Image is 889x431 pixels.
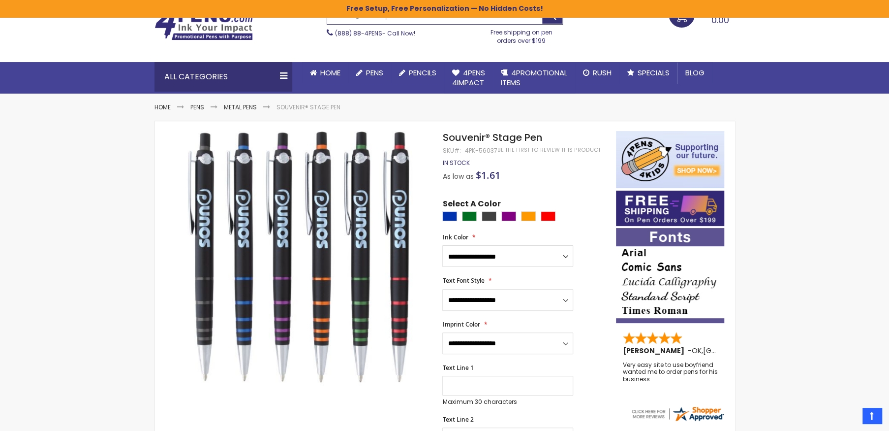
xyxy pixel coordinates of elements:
[475,168,500,182] span: $1.61
[482,211,496,221] div: Grey Charcoal
[276,103,340,111] li: Souvenir® Stage Pen
[711,14,729,26] span: 0.00
[348,62,391,84] a: Pens
[692,346,702,356] span: OK
[493,62,575,94] a: 4PROMOTIONALITEMS
[444,62,493,94] a: 4Pens4impact
[409,67,436,78] span: Pencils
[464,147,497,155] div: 4PK-56037
[154,9,253,40] img: 4Pens Custom Pens and Promotional Products
[501,211,516,221] div: Purple
[366,67,383,78] span: Pens
[497,146,600,154] a: Be the first to review this product
[541,211,555,221] div: Red
[335,29,382,37] a: (888) 88-4PENS
[616,228,724,323] img: font-personalization-examples
[442,159,469,167] span: In stock
[462,211,477,221] div: Green
[174,130,429,386] img: Souvenir® Stage Pen
[616,191,724,226] img: Free shipping on orders over $199
[442,233,468,241] span: Ink Color
[320,67,340,78] span: Home
[630,405,725,423] img: 4pens.com widget logo
[442,276,484,285] span: Text Font Style
[224,103,257,111] a: Metal Pens
[521,211,536,221] div: Orange
[391,62,444,84] a: Pencils
[808,404,889,431] iframe: Google Customer Reviews
[442,364,473,372] span: Text Line 1
[154,62,292,92] div: All Categories
[154,103,171,111] a: Home
[442,398,573,406] p: Maximum 30 characters
[575,62,619,84] a: Rush
[442,171,473,181] span: As low as
[638,67,670,78] span: Specials
[703,346,775,356] span: [GEOGRAPHIC_DATA]
[623,362,718,383] div: Very easy site to use boyfriend wanted me to order pens for his business
[630,416,725,425] a: 4pens.com certificate URL
[685,67,705,78] span: Blog
[442,131,542,144] span: Souvenir® Stage Pen
[677,62,712,84] a: Blog
[335,29,415,37] span: - Call Now!
[442,159,469,167] div: Availability
[501,67,567,88] span: 4PROMOTIONAL ITEMS
[688,346,775,356] span: - ,
[480,25,563,44] div: Free shipping on pen orders over $199
[442,211,457,221] div: Blue
[442,199,500,212] span: Select A Color
[616,131,724,188] img: 4pens 4 kids
[190,103,204,111] a: Pens
[442,415,473,424] span: Text Line 2
[302,62,348,84] a: Home
[623,346,688,356] span: [PERSON_NAME]
[593,67,612,78] span: Rush
[619,62,677,84] a: Specials
[442,146,460,155] strong: SKU
[452,67,485,88] span: 4Pens 4impact
[442,320,480,329] span: Imprint Color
